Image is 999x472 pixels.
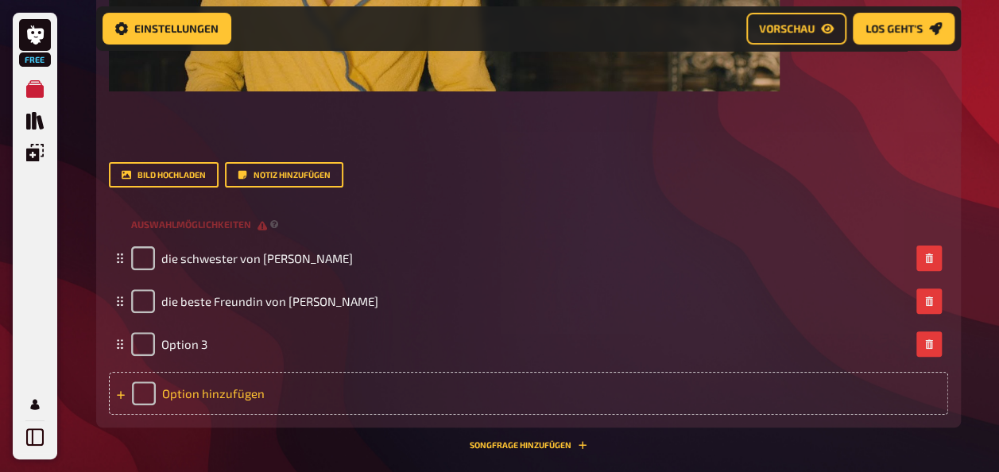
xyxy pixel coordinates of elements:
span: die beste Freundin von [PERSON_NAME] [161,294,378,308]
button: Los geht's [853,13,954,44]
a: Meine Quizze [19,73,51,105]
button: Notiz hinzufügen [225,162,343,188]
span: Option 3 [161,337,207,351]
a: Einblendungen [19,137,51,168]
button: Einstellungen [103,13,231,44]
span: Einstellungen [134,23,219,34]
div: Option hinzufügen [109,372,948,415]
span: Free [21,55,49,64]
button: Vorschau [746,13,846,44]
a: Quiz Sammlung [19,105,51,137]
span: Vorschau [759,23,815,34]
a: Profil [19,389,51,420]
span: die schwester von [PERSON_NAME] [161,251,353,265]
span: Los geht's [865,23,923,34]
button: Songfrage hinzufügen [470,440,587,450]
button: Bild hochladen [109,162,219,188]
span: Auswahlmöglichkeiten [131,218,267,231]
